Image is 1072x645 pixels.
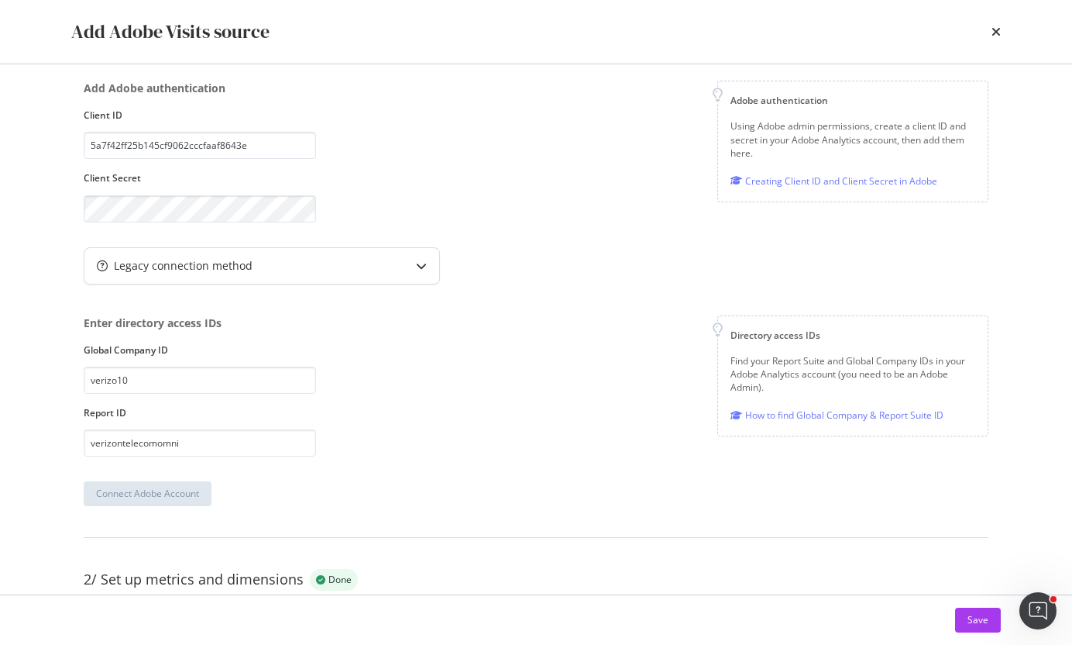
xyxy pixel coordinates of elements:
[328,575,352,585] span: Done
[84,316,316,331] div: Enter directory access IDs
[84,406,316,419] label: Report ID
[1019,592,1057,629] iframe: Intercom live chat
[730,173,937,189] a: Creating Client ID and Client Secret in Adobe
[84,81,316,96] div: Add Adobe authentication
[84,570,304,590] div: 2/ Set up metrics and dimensions
[84,343,316,357] label: Global Company ID
[967,613,988,626] div: Save
[730,119,975,159] div: Using Adobe admin permissions, create a client ID and secret in your Adobe Analytics account, the...
[310,569,358,591] div: success label
[991,19,1001,45] div: times
[71,19,270,45] div: Add Adobe Visits source
[730,329,975,342] div: Directory access IDs
[84,171,316,185] label: Client Secret
[96,487,199,500] div: Connect Adobe Account
[730,94,975,107] div: Adobe authentication
[84,109,316,122] label: Client ID
[955,608,1001,633] button: Save
[84,481,211,506] button: Connect Adobe Account
[730,407,943,423] a: How to find Global Company & Report Suite ID
[114,258,253,274] div: Legacy connection method
[730,354,975,394] div: Find your Report Suite and Global Company IDs in your Adobe Analytics account (you need to be an ...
